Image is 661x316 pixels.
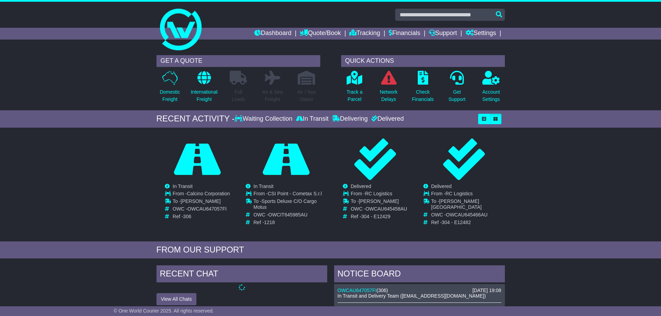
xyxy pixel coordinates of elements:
[330,115,370,123] div: Delivering
[380,88,397,103] p: Network Delays
[173,214,230,220] td: Ref -
[254,198,327,212] td: To -
[173,198,230,206] td: To -
[187,206,227,212] span: OWCAU647057FI
[351,214,407,220] td: Ref -
[156,293,196,305] button: View All Chats
[378,288,386,293] span: 306
[412,70,434,107] a: CheckFinancials
[254,212,327,220] td: OWC -
[254,183,274,189] span: In Transit
[472,288,501,293] div: [DATE] 19:08
[338,288,377,293] a: OWCAU647057FI
[442,220,471,225] span: 304 - E12482
[297,88,316,103] p: Air / Sea Depot
[361,214,390,219] span: 304 - E12429
[159,70,180,107] a: DomesticFreight
[431,198,505,212] td: To -
[359,198,399,204] span: [PERSON_NAME]
[173,191,230,198] td: From -
[268,212,307,217] span: OWCIT645985AU
[187,191,230,196] span: Calcino Corporation
[431,191,505,198] td: From -
[341,55,505,67] div: QUICK ACTIONS
[268,191,322,196] span: CSI Point - Cometax S.r.l
[264,220,275,225] span: 1218
[482,88,500,103] p: Account Settings
[156,245,505,255] div: FROM OUR SUPPORT
[181,198,221,204] span: [PERSON_NAME]
[349,28,380,40] a: Tracking
[351,191,407,198] td: From -
[446,212,488,217] span: OWCAU645466AU
[254,220,327,225] td: Ref -
[482,70,500,107] a: AccountSettings
[429,28,457,40] a: Support
[365,206,407,212] span: OWCAU645458AU
[466,28,496,40] a: Settings
[448,70,466,107] a: GetSupport
[191,88,218,103] p: International Freight
[446,191,473,196] span: RC Logistics
[431,212,505,220] td: OWC -
[156,55,320,67] div: GET A QUOTE
[347,88,363,103] p: Track a Parcel
[351,183,371,189] span: Delivered
[300,28,341,40] a: Quote/Book
[235,115,294,123] div: Waiting Collection
[431,220,505,225] td: Ref -
[389,28,420,40] a: Financials
[183,214,191,219] span: 306
[338,288,501,293] div: ( )
[254,191,327,198] td: From -
[254,28,291,40] a: Dashboard
[173,206,230,214] td: OWC -
[262,88,283,103] p: Air & Sea Freight
[173,183,193,189] span: In Transit
[431,183,452,189] span: Delivered
[114,308,214,314] span: © One World Courier 2025. All rights reserved.
[156,265,327,284] div: RECENT CHAT
[294,115,330,123] div: In Transit
[338,293,486,299] span: In Transit and Delivery Team ([EMAIL_ADDRESS][DOMAIN_NAME])
[412,88,434,103] p: Check Financials
[254,198,317,210] span: Sports Deluxe C/O Cargo Motus
[160,88,180,103] p: Domestic Freight
[351,206,407,214] td: OWC -
[190,70,218,107] a: InternationalFreight
[351,198,407,206] td: To -
[370,115,404,123] div: Delivered
[346,70,363,107] a: Track aParcel
[365,191,392,196] span: RC Logistics
[448,88,465,103] p: Get Support
[334,265,505,284] div: NOTICE BOARD
[156,114,235,124] div: RECENT ACTIVITY -
[379,70,398,107] a: NetworkDelays
[230,88,247,103] p: Full Loads
[431,198,482,210] span: [PERSON_NAME][GEOGRAPHIC_DATA]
